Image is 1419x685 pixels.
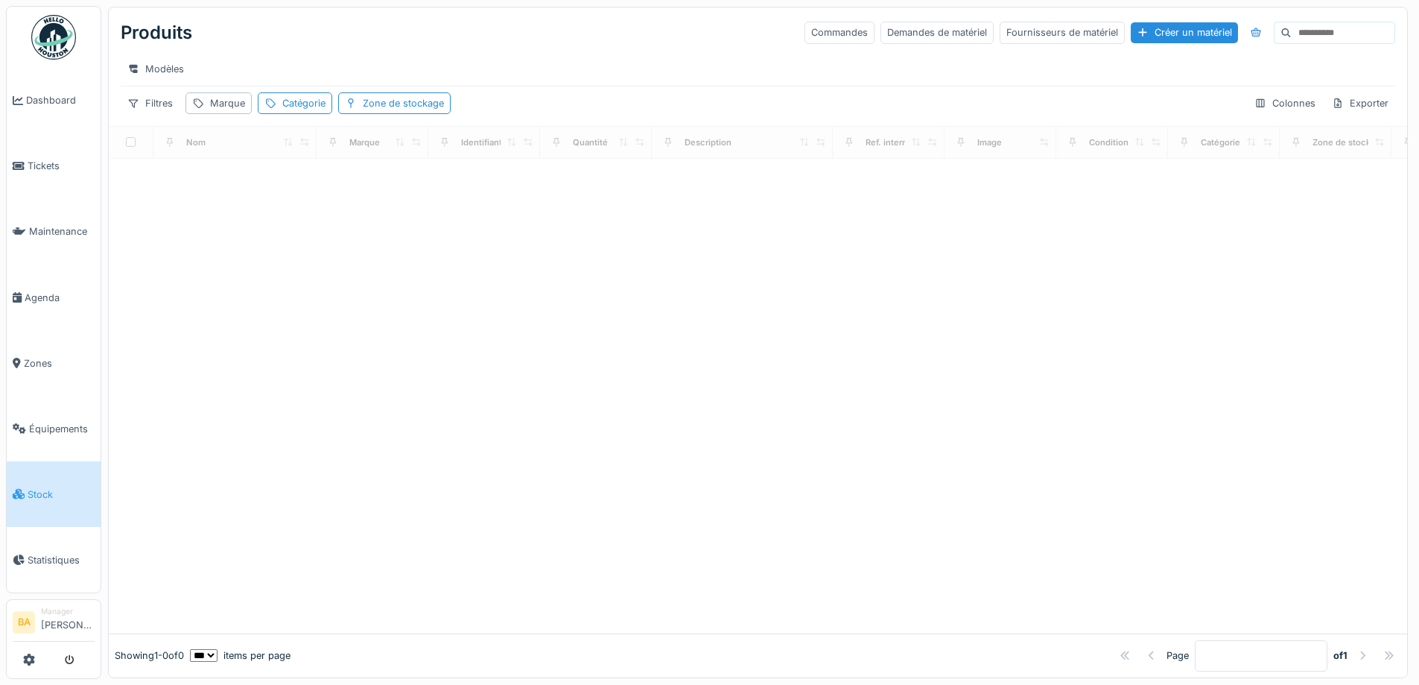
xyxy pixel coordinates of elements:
span: Équipements [29,422,95,436]
div: Créer un matériel [1131,22,1238,42]
li: [PERSON_NAME] [41,606,95,638]
div: Identifiant interne [461,136,533,149]
div: Modèles [121,58,191,80]
span: Agenda [25,291,95,305]
div: items per page [190,648,291,663]
a: Dashboard [7,68,101,133]
div: Marque [210,96,245,110]
div: Zone de stockage [363,96,444,110]
div: Ref. interne [866,136,912,149]
div: Manager [41,606,95,617]
a: BA Manager[PERSON_NAME] [13,606,95,642]
a: Maintenance [7,199,101,265]
div: Page [1166,648,1189,663]
a: Agenda [7,265,101,330]
div: Catégorie [282,96,326,110]
li: BA [13,611,35,634]
a: Statistiques [7,527,101,593]
span: Dashboard [26,93,95,107]
div: Nom [186,136,206,149]
span: Maintenance [29,224,95,239]
div: Filtres [121,92,180,114]
div: Demandes de matériel [880,22,994,43]
div: Produits [121,13,192,52]
span: Tickets [28,159,95,173]
div: Zone de stockage [1312,136,1385,149]
strong: of 1 [1333,648,1347,663]
span: Stock [28,487,95,502]
span: Zones [24,356,95,370]
div: Marque [349,136,380,149]
a: Tickets [7,133,101,199]
div: Fournisseurs de matériel [1000,22,1125,43]
a: Équipements [7,396,101,461]
img: Badge_color-CXgf-gQk.svg [31,15,76,60]
div: Commandes [804,22,874,43]
a: Stock [7,461,101,527]
div: Catégorie [1201,136,1240,149]
div: Exporter [1325,92,1395,114]
div: Showing 1 - 0 of 0 [115,648,184,663]
div: Conditionnement [1089,136,1160,149]
div: Image [977,136,1002,149]
div: Colonnes [1248,92,1322,114]
div: Description [685,136,731,149]
a: Zones [7,330,101,396]
span: Statistiques [28,553,95,567]
div: Quantité [573,136,608,149]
